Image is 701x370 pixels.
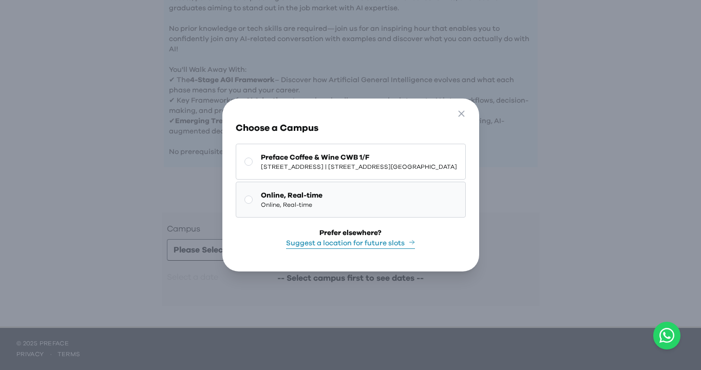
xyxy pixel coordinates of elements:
[236,182,466,218] button: Online, Real-timeOnline, Real-time
[261,190,323,201] span: Online, Real-time
[236,144,466,180] button: Preface Coffee & Wine CWB 1/F[STREET_ADDRESS] | [STREET_ADDRESS][GEOGRAPHIC_DATA]
[261,201,323,209] span: Online, Real-time
[286,238,415,249] button: Suggest a location for future slots
[261,152,457,163] span: Preface Coffee & Wine CWB 1/F
[319,228,382,238] div: Prefer elsewhere?
[261,163,457,171] span: [STREET_ADDRESS] | [STREET_ADDRESS][GEOGRAPHIC_DATA]
[236,121,466,135] h3: Choose a Campus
